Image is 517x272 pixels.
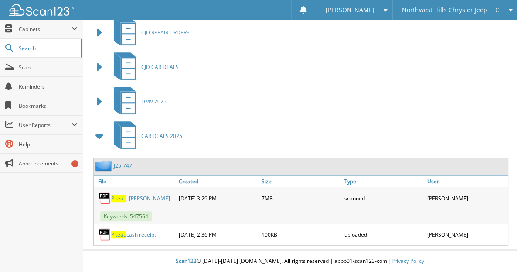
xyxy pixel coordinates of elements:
a: File [94,176,177,187]
img: PDF.png [98,192,111,205]
a: CJD REPAIR ORDERS [109,15,190,50]
span: CJD REPAIR ORDERS [141,29,190,36]
a: Piteaucash receipt [111,231,156,238]
a: CAR DEALS 2025 [109,119,182,153]
span: Bookmarks [19,102,78,110]
div: [DATE] 3:29 PM [177,189,259,207]
img: scan123-logo-white.svg [9,4,74,16]
span: Keywords: 547564 [100,211,152,221]
a: Privacy Policy [391,257,424,265]
img: folder2.png [95,160,114,171]
span: Search [19,45,76,52]
span: Northwest Hills Chrysler Jeep LLC [402,7,499,13]
a: J25-747 [114,162,132,169]
span: [PERSON_NAME] [325,7,374,13]
div: scanned [342,189,425,207]
span: Cabinets [19,25,71,33]
a: CJD CAR DEALS [109,50,179,84]
span: Scan123 [176,257,197,265]
a: Size [259,176,342,187]
div: [PERSON_NAME] [425,226,508,243]
div: © [DATE]-[DATE] [DOMAIN_NAME]. All rights reserved | appb01-scan123-com | [82,251,517,272]
div: 1 [71,160,78,167]
a: Created [177,176,259,187]
div: 100KB [259,226,342,243]
div: 7MB [259,189,342,207]
span: DMV 2025 [141,98,167,105]
span: Piteau [111,231,126,238]
div: [PERSON_NAME] [425,189,508,207]
span: User Reports [19,121,71,129]
a: Type [342,176,425,187]
div: [DATE] 2:36 PM [177,226,259,243]
span: Piteau [111,195,126,202]
span: Scan [19,64,78,71]
img: PDF.png [98,228,111,241]
span: CAR DEALS 2025 [141,132,182,140]
a: User [425,176,508,187]
a: Piteau, [PERSON_NAME] [111,195,170,202]
span: Announcements [19,160,78,167]
a: DMV 2025 [109,84,167,119]
span: CJD CAR DEALS [141,63,179,71]
span: Help [19,141,78,148]
div: uploaded [342,226,425,243]
span: Reminders [19,83,78,90]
